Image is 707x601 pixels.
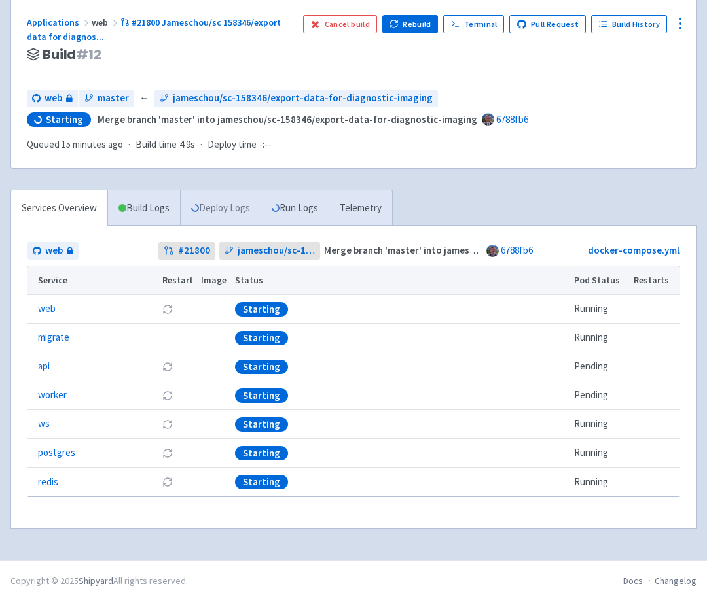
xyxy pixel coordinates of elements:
[570,324,630,352] td: Running
[259,137,271,152] span: -:--
[570,352,630,381] td: Pending
[235,388,288,403] div: Starting
[27,16,281,43] a: #21800 Jameschou/sc 158346/export data for diagnos...
[43,47,101,62] span: Build
[197,266,231,295] th: Image
[235,360,288,374] div: Starting
[496,113,528,126] a: 6788fb6
[38,417,50,432] a: ws
[623,575,643,587] a: Docs
[231,266,570,295] th: Status
[79,575,113,587] a: Shipyard
[570,266,630,295] th: Pod Status
[46,113,83,126] span: Starting
[235,331,288,345] div: Starting
[173,91,433,106] span: jameschou/sc-158346/export-data-for-diagnostic-imaging
[62,138,123,150] time: 15 minutes ago
[570,439,630,468] td: Running
[235,302,288,317] div: Starting
[11,190,107,226] a: Services Overview
[329,190,392,226] a: Telemetry
[180,190,261,226] a: Deploy Logs
[158,242,215,260] a: #21800
[570,410,630,439] td: Running
[27,16,92,28] a: Applications
[38,475,58,490] a: redis
[303,15,377,33] button: Cancel build
[162,419,173,430] button: Restart pod
[501,244,533,256] a: 6788fb6
[162,362,173,372] button: Restart pod
[38,301,56,317] a: web
[27,16,281,43] span: #21800 Jameschou/sc 158346/export data for diagnos ...
[630,266,680,295] th: Restarts
[45,243,63,258] span: web
[154,90,438,107] a: jameschou/sc-158346/export-data-for-diagnostic-imaging
[162,304,173,315] button: Restart pod
[162,477,173,487] button: Restart pod
[178,243,210,258] strong: # 21800
[570,381,630,410] td: Pending
[27,242,79,260] a: web
[27,138,123,150] span: Queued
[45,91,62,106] span: web
[38,388,67,403] a: worker
[382,15,439,33] button: Rebuild
[38,445,75,460] a: postgres
[27,90,78,107] a: web
[591,15,667,33] a: Build History
[324,244,704,256] strong: Merge branch 'master' into jameschou/sc-158346/export-data-for-diagnostic-imaging
[219,242,321,260] a: jameschou/sc-158346/export-data-for-diagnostic-imaging
[238,243,316,258] span: jameschou/sc-158346/export-data-for-diagnostic-imaging
[136,137,177,152] span: Build time
[162,448,173,458] button: Restart pod
[158,266,197,295] th: Restart
[570,468,630,496] td: Running
[38,330,69,345] a: migrate
[139,91,149,106] span: ←
[98,113,477,126] strong: Merge branch 'master' into jameschou/sc-158346/export-data-for-diagnostic-imaging
[98,91,129,106] span: master
[27,266,158,295] th: Service
[208,137,257,152] span: Deploy time
[179,137,195,152] span: 4.9s
[588,244,680,256] a: docker-compose.yml
[76,45,101,63] span: # 12
[235,446,288,460] div: Starting
[108,190,180,226] a: Build Logs
[27,137,279,152] div: · ·
[235,417,288,432] div: Starting
[261,190,329,226] a: Run Logs
[509,15,586,33] a: Pull Request
[162,390,173,401] button: Restart pod
[655,575,697,587] a: Changelog
[443,15,504,33] a: Terminal
[235,475,288,489] div: Starting
[10,574,188,588] div: Copyright © 2025 All rights reserved.
[570,295,630,324] td: Running
[92,16,120,28] span: web
[38,359,50,374] a: api
[79,90,134,107] a: master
